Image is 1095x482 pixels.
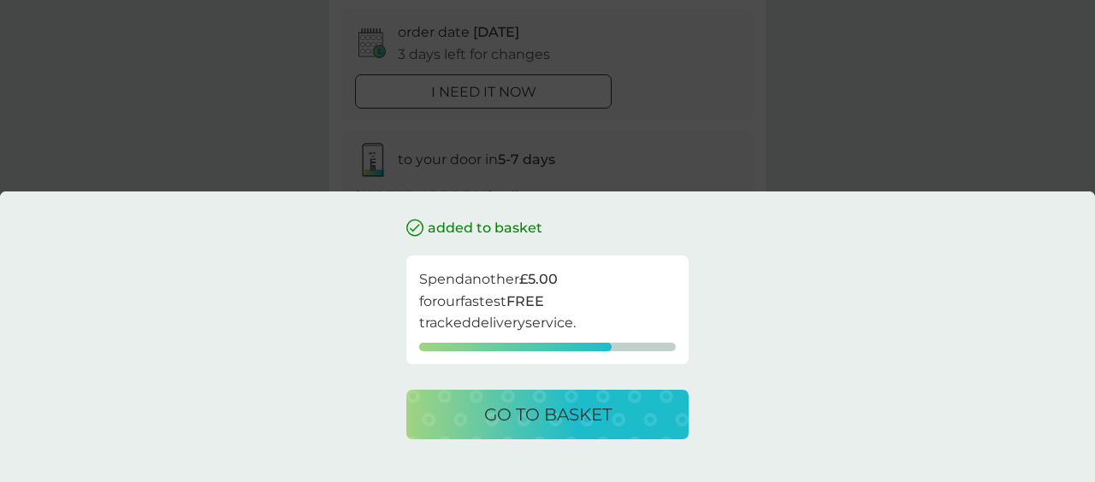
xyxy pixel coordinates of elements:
[428,217,542,239] p: added to basket
[506,293,544,309] strong: FREE
[519,271,558,287] strong: £5.00
[484,401,612,428] p: go to basket
[406,390,689,439] button: go to basket
[419,268,676,334] p: Spend another for our fastest tracked delivery service.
